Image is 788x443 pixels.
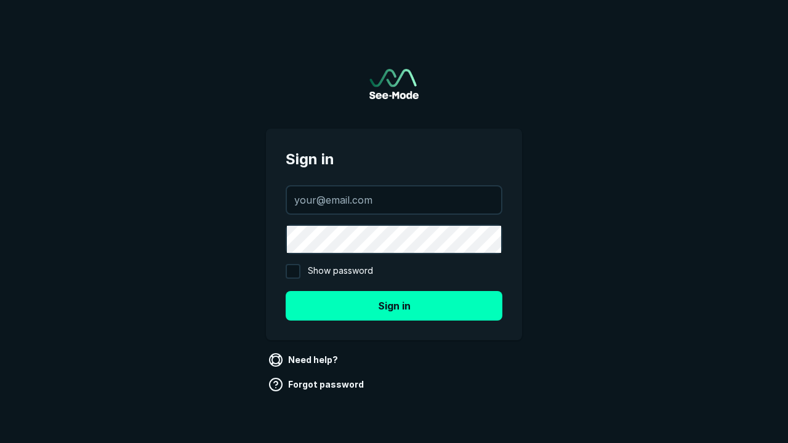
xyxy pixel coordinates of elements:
[369,69,419,99] img: See-Mode Logo
[286,291,502,321] button: Sign in
[308,264,373,279] span: Show password
[286,148,502,170] span: Sign in
[266,350,343,370] a: Need help?
[369,69,419,99] a: Go to sign in
[287,186,501,214] input: your@email.com
[266,375,369,394] a: Forgot password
